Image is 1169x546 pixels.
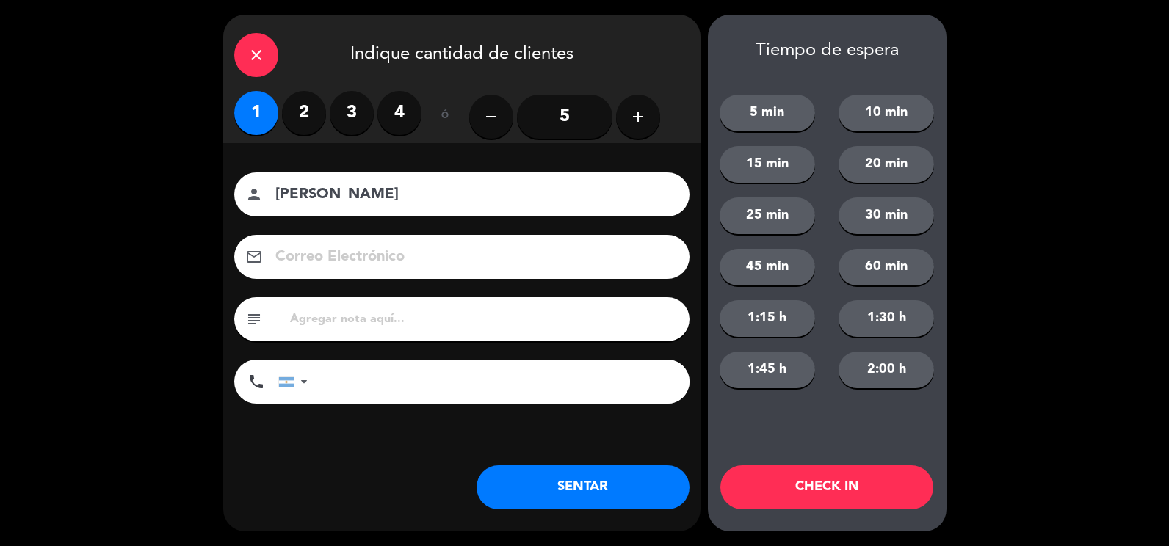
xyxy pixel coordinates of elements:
button: 60 min [839,249,934,285]
button: add [616,95,660,139]
button: 25 min [720,197,815,234]
button: 15 min [720,146,815,183]
button: 1:15 h [720,300,815,337]
button: 20 min [839,146,934,183]
button: 1:45 h [720,352,815,388]
button: remove [469,95,513,139]
input: Agregar nota aquí... [289,309,678,330]
button: 45 min [720,249,815,285]
label: 4 [377,91,421,135]
button: SENTAR [477,465,690,509]
label: 2 [282,91,326,135]
i: remove [482,108,500,125]
i: email [245,248,263,266]
button: 5 min [720,95,815,131]
button: CHECK IN [720,465,933,509]
div: Indique cantidad de clientes [223,15,701,91]
i: add [629,108,647,125]
div: Argentina: +54 [279,360,313,403]
div: Tiempo de espera [708,40,947,62]
i: subject [245,310,263,328]
i: person [245,186,263,203]
i: phone [247,373,265,390]
label: 3 [330,91,374,135]
label: 1 [234,91,278,135]
button: 30 min [839,197,934,234]
div: ó [421,91,469,142]
button: 1:30 h [839,300,934,337]
button: 10 min [839,95,934,131]
input: Nombre del cliente [274,182,670,208]
input: Correo Electrónico [274,244,670,270]
button: 2:00 h [839,352,934,388]
i: close [247,46,265,64]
